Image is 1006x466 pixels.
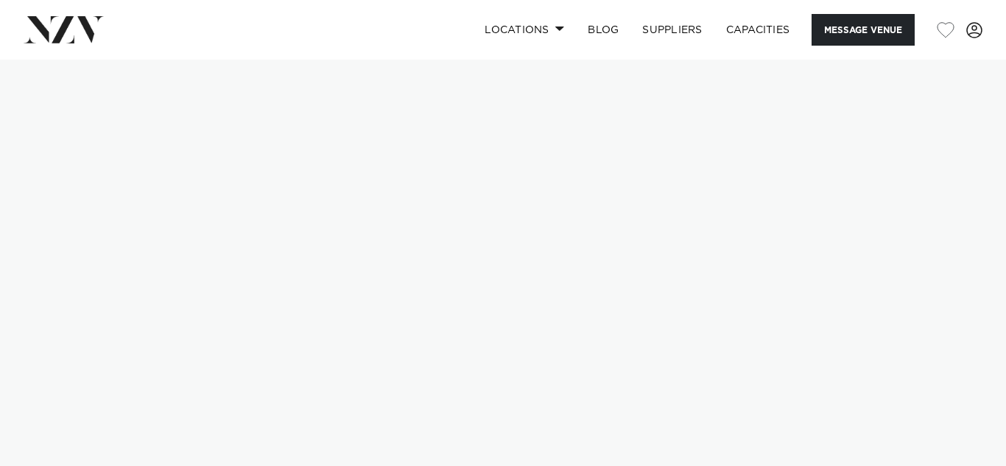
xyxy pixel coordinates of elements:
a: Capacities [714,14,802,46]
button: Message Venue [812,14,915,46]
a: SUPPLIERS [630,14,714,46]
a: BLOG [576,14,630,46]
a: Locations [473,14,576,46]
img: nzv-logo.png [24,16,104,43]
